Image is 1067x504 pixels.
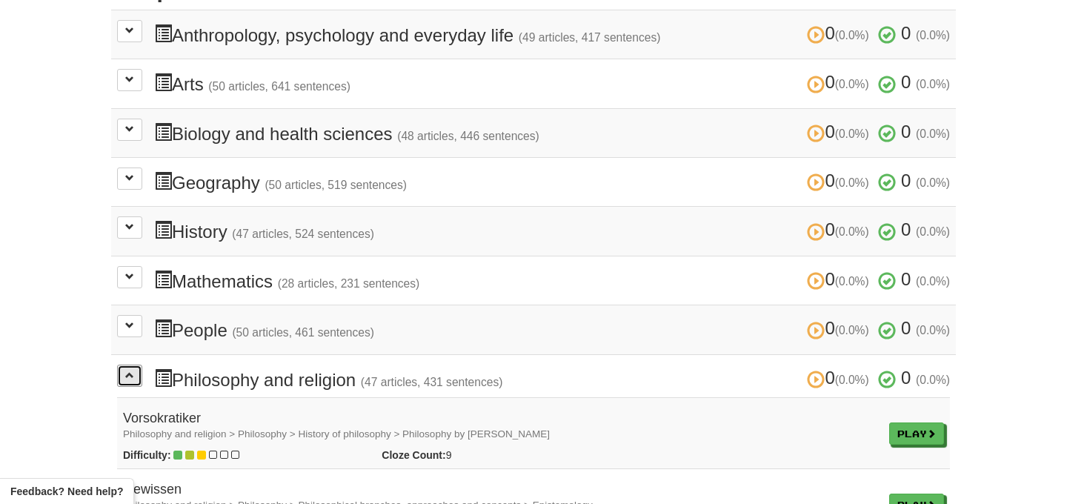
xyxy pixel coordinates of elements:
h3: Philosophy and religion [154,368,950,390]
small: (50 articles, 519 sentences) [265,179,407,191]
small: (50 articles, 641 sentences) [208,80,350,93]
small: (0.0%) [916,225,950,238]
small: (0.0%) [835,275,869,288]
small: (49 articles, 417 sentences) [519,31,661,44]
small: (0.0%) [835,324,869,336]
span: 0 [901,368,911,388]
span: 0 [807,219,874,239]
small: (50 articles, 461 sentences) [232,326,374,339]
span: 0 [901,219,911,239]
span: 0 [901,122,911,142]
span: 0 [807,72,874,92]
small: (0.0%) [835,127,869,140]
span: 0 [807,170,874,190]
span: 0 [901,318,911,338]
span: Open feedback widget [10,484,123,499]
span: 0 [807,23,874,43]
small: (48 articles, 446 sentences) [397,130,539,142]
small: (0.0%) [835,176,869,189]
span: 0 [901,72,911,92]
span: 0 [901,170,911,190]
h3: Anthropology, psychology and everyday life [154,24,950,45]
h3: History [154,220,950,242]
small: (0.0%) [916,324,950,336]
small: (28 articles, 231 sentences) [278,277,420,290]
span: 0 [807,269,874,289]
small: (0.0%) [916,78,950,90]
h3: Mathematics [154,270,950,291]
h3: Arts [154,73,950,94]
small: (0.0%) [916,127,950,140]
small: (0.0%) [835,29,869,42]
h4: Vorsokratiker [123,411,877,441]
small: (0.0%) [835,78,869,90]
span: 0 [901,23,911,43]
strong: Cloze Count: [382,449,445,461]
span: 0 [807,368,874,388]
small: (0.0%) [835,374,869,386]
small: (0.0%) [916,374,950,386]
span: 0 [901,269,911,289]
h3: Biology and health sciences [154,122,950,144]
strong: Difficulty: [123,449,171,461]
small: (0.0%) [916,275,950,288]
div: 9 [370,448,565,462]
small: (0.0%) [916,29,950,42]
small: (47 articles, 524 sentences) [232,228,374,240]
small: (0.0%) [916,176,950,189]
h3: Geography [154,171,950,193]
small: (0.0%) [835,225,869,238]
span: 0 [807,122,874,142]
h3: People [154,319,950,340]
a: Play [889,422,944,445]
small: (47 articles, 431 sentences) [361,376,503,388]
small: Philosophy and religion > Philosophy > History of philosophy > Philosophy by [PERSON_NAME] [123,428,550,440]
span: 0 [807,318,874,338]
